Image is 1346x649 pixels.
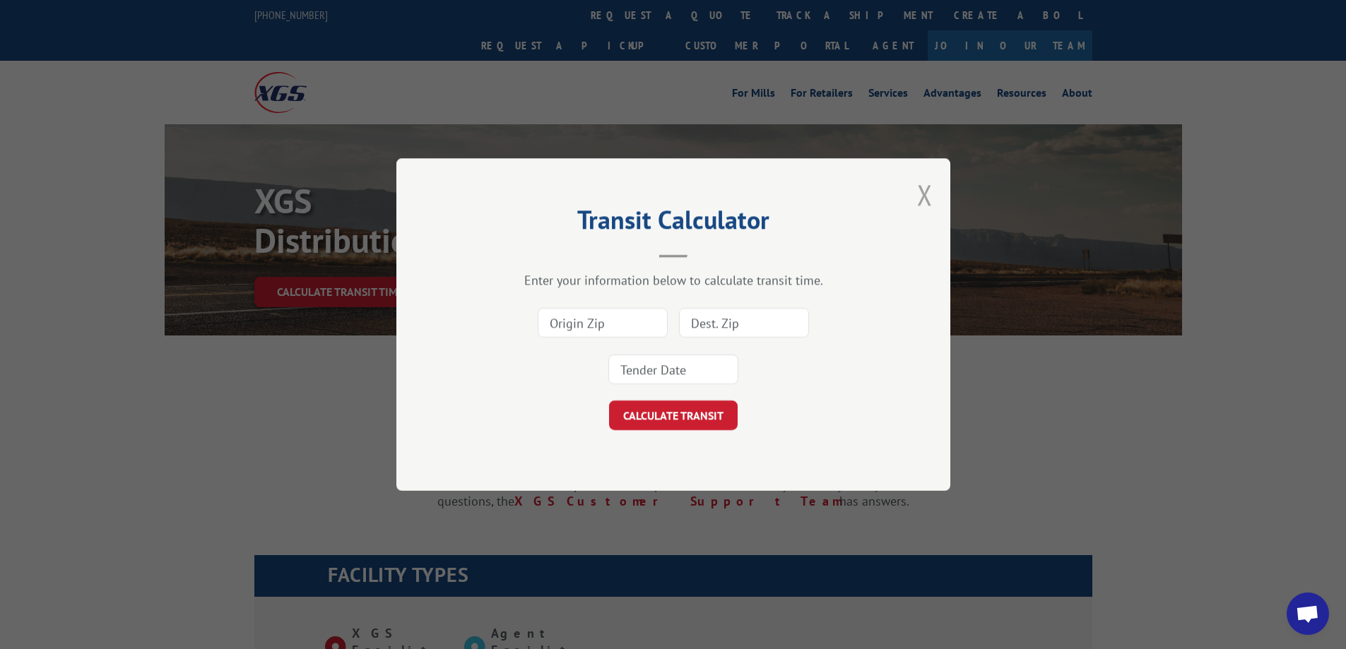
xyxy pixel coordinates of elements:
[1287,593,1329,635] a: Open chat
[679,308,809,338] input: Dest. Zip
[467,210,880,237] h2: Transit Calculator
[609,400,738,430] button: CALCULATE TRANSIT
[467,272,880,288] div: Enter your information below to calculate transit time.
[538,308,668,338] input: Origin Zip
[608,355,738,384] input: Tender Date
[917,176,933,213] button: Close modal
